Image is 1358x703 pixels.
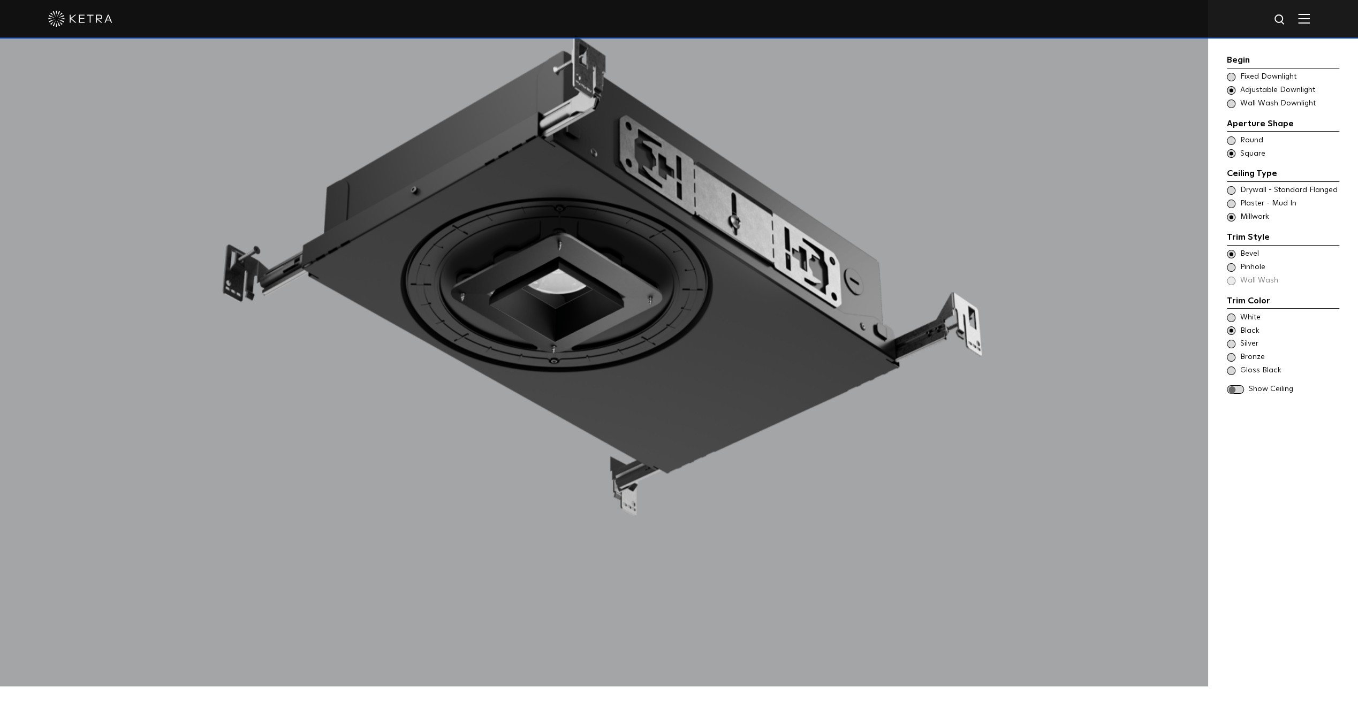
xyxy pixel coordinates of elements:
[1240,262,1338,273] span: Pinhole
[1240,365,1338,376] span: Gloss Black
[1240,326,1338,337] span: Black
[48,11,112,27] img: ketra-logo-2019-white
[1240,312,1338,323] span: White
[1240,352,1338,363] span: Bronze
[1240,185,1338,196] span: Drywall - Standard Flanged
[1240,72,1338,82] span: Fixed Downlight
[1240,135,1338,146] span: Round
[1227,117,1339,132] div: Aperture Shape
[1240,149,1338,159] span: Square
[1240,249,1338,259] span: Bevel
[1240,98,1338,109] span: Wall Wash Downlight
[1227,167,1339,182] div: Ceiling Type
[1249,384,1339,395] span: Show Ceiling
[1227,294,1339,309] div: Trim Color
[1227,54,1339,68] div: Begin
[1227,231,1339,246] div: Trim Style
[1240,339,1338,349] span: Silver
[1273,13,1287,27] img: search icon
[1240,212,1338,223] span: Millwork
[1298,13,1310,24] img: Hamburger%20Nav.svg
[1240,198,1338,209] span: Plaster - Mud In
[1240,85,1338,96] span: Adjustable Downlight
